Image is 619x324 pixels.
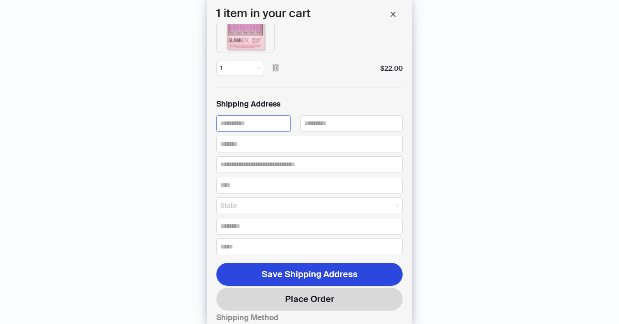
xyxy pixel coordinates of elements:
button: Save Shipping Address [216,263,403,286]
span: 1 [220,61,260,76]
span: close [390,11,396,18]
h1: 1 item in your cart [216,5,310,24]
button: Place Order [216,288,403,311]
h2: Shipping Method [216,313,403,323]
span: Save Shipping Address [262,269,358,280]
div: $22.00 [380,64,403,74]
h2: Shipping Address [216,99,403,109]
